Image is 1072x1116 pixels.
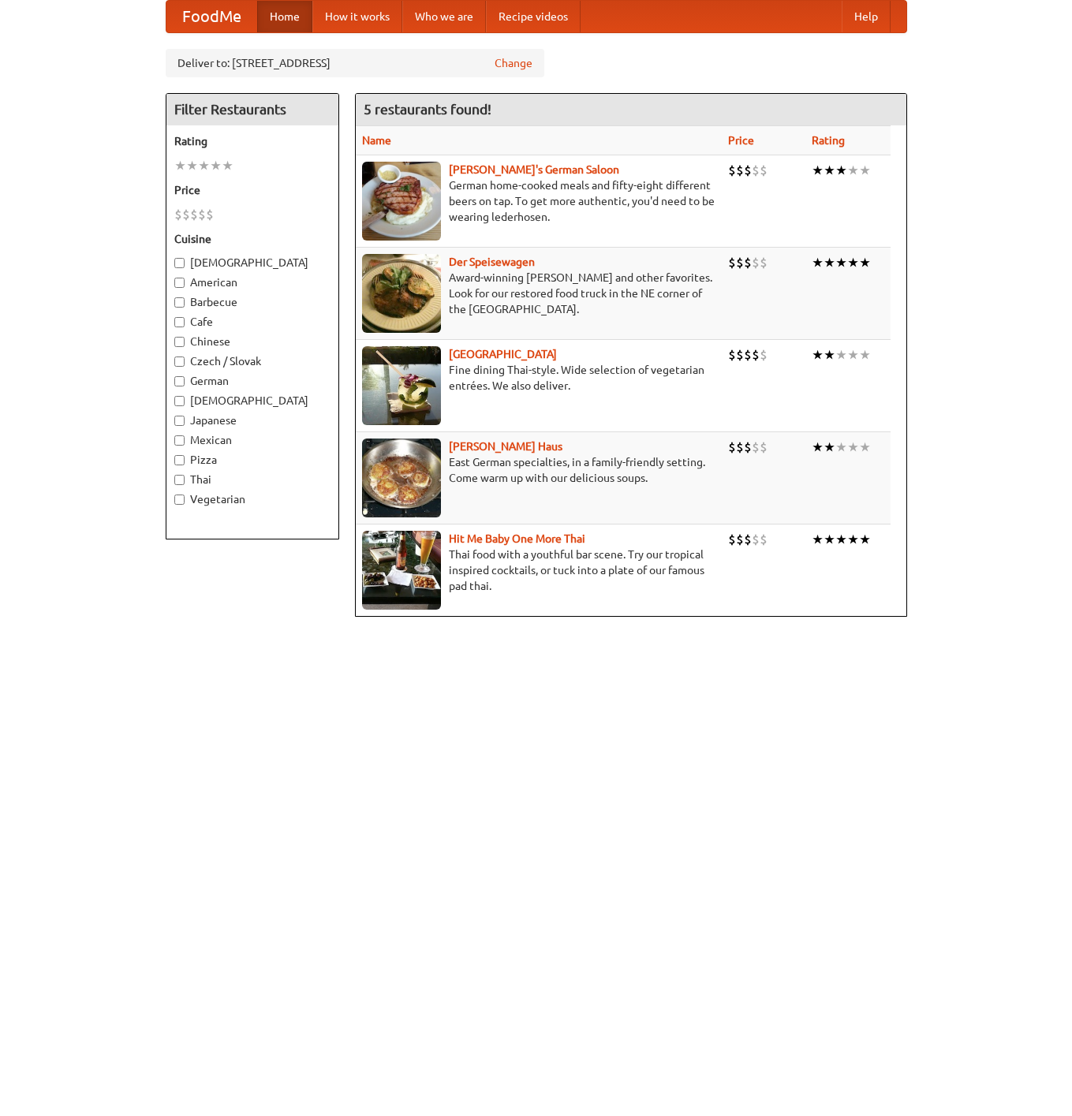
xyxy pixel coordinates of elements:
a: How it works [312,1,402,32]
a: Der Speisewagen [449,256,535,268]
label: Mexican [174,432,331,448]
li: ★ [824,346,835,364]
li: $ [760,531,768,548]
input: Czech / Slovak [174,356,185,367]
img: babythai.jpg [362,531,441,610]
li: $ [752,346,760,364]
li: ★ [174,157,186,174]
li: ★ [812,162,824,179]
img: esthers.jpg [362,162,441,241]
div: Deliver to: [STREET_ADDRESS] [166,49,544,77]
label: Japanese [174,412,331,428]
li: ★ [835,254,847,271]
li: $ [760,254,768,271]
li: $ [760,162,768,179]
li: ★ [835,439,847,456]
label: German [174,373,331,389]
li: $ [736,346,744,364]
label: Pizza [174,452,331,468]
input: [DEMOGRAPHIC_DATA] [174,258,185,268]
li: $ [744,439,752,456]
p: Thai food with a youthful bar scene. Try our tropical inspired cocktails, or tuck into a plate of... [362,547,715,594]
li: ★ [847,439,859,456]
img: kohlhaus.jpg [362,439,441,517]
a: Price [728,134,754,147]
li: ★ [847,162,859,179]
a: Home [257,1,312,32]
a: FoodMe [166,1,257,32]
h4: Filter Restaurants [166,94,338,125]
li: ★ [824,439,835,456]
h5: Cuisine [174,231,331,247]
li: $ [206,206,214,223]
input: Cafe [174,317,185,327]
li: $ [752,531,760,548]
label: Cafe [174,314,331,330]
li: $ [744,254,752,271]
li: ★ [824,254,835,271]
li: $ [174,206,182,223]
li: $ [736,162,744,179]
h5: Price [174,182,331,198]
input: Thai [174,475,185,485]
li: ★ [824,162,835,179]
li: $ [752,162,760,179]
p: East German specialties, in a family-friendly setting. Come warm up with our delicious soups. [362,454,715,486]
li: ★ [835,531,847,548]
label: Czech / Slovak [174,353,331,369]
p: Fine dining Thai-style. Wide selection of vegetarian entrées. We also deliver. [362,362,715,394]
li: ★ [859,162,871,179]
label: [DEMOGRAPHIC_DATA] [174,255,331,271]
a: Recipe videos [486,1,581,32]
li: $ [182,206,190,223]
label: Thai [174,472,331,487]
input: Barbecue [174,297,185,308]
li: ★ [210,157,222,174]
input: German [174,376,185,386]
li: ★ [859,439,871,456]
li: $ [752,439,760,456]
input: Vegetarian [174,495,185,505]
li: $ [744,531,752,548]
input: American [174,278,185,288]
label: Vegetarian [174,491,331,507]
input: Mexican [174,435,185,446]
li: $ [198,206,206,223]
li: ★ [859,531,871,548]
input: Pizza [174,455,185,465]
h5: Rating [174,133,331,149]
input: Chinese [174,337,185,347]
label: [DEMOGRAPHIC_DATA] [174,393,331,409]
li: $ [736,439,744,456]
a: [PERSON_NAME] Haus [449,440,562,453]
label: Barbecue [174,294,331,310]
li: $ [728,531,736,548]
a: Hit Me Baby One More Thai [449,532,585,545]
a: [GEOGRAPHIC_DATA] [449,348,557,360]
a: Help [842,1,891,32]
li: ★ [847,254,859,271]
input: [DEMOGRAPHIC_DATA] [174,396,185,406]
li: ★ [847,531,859,548]
li: $ [744,346,752,364]
p: Award-winning [PERSON_NAME] and other favorites. Look for our restored food truck in the NE corne... [362,270,715,317]
label: Chinese [174,334,331,349]
img: speisewagen.jpg [362,254,441,333]
li: $ [728,162,736,179]
li: ★ [812,439,824,456]
a: Rating [812,134,845,147]
a: [PERSON_NAME]'s German Saloon [449,163,619,176]
label: American [174,274,331,290]
li: ★ [812,346,824,364]
li: $ [190,206,198,223]
li: $ [760,439,768,456]
input: Japanese [174,416,185,426]
li: ★ [198,157,210,174]
li: $ [736,531,744,548]
li: ★ [859,254,871,271]
li: ★ [835,162,847,179]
